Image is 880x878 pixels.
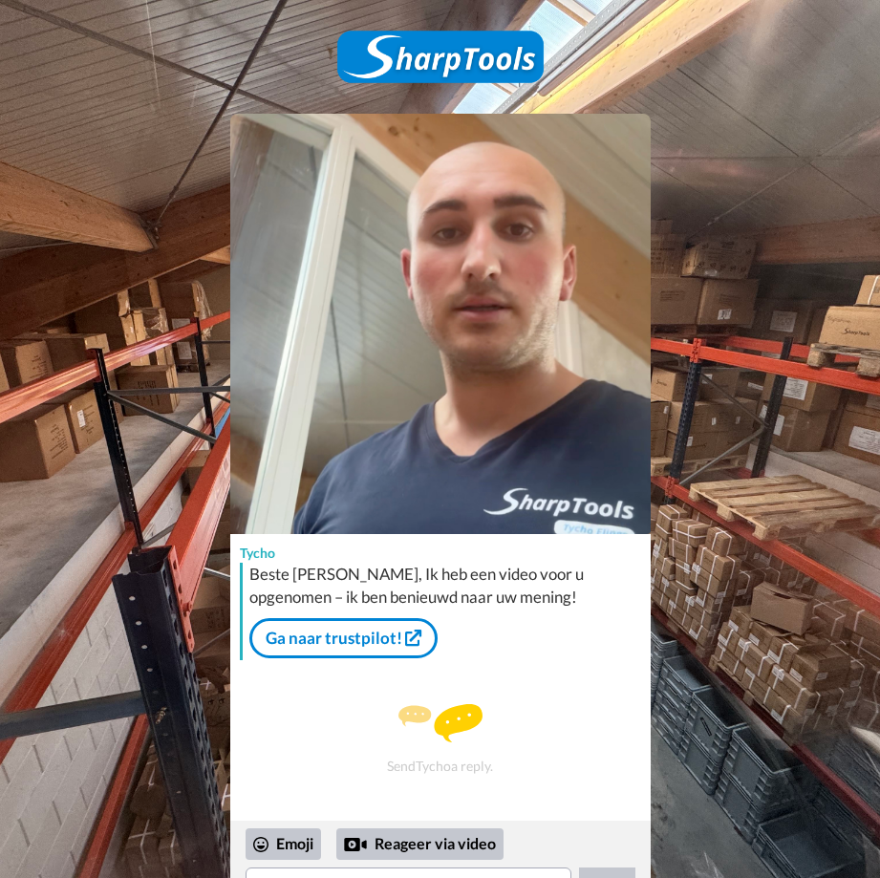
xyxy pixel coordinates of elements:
[336,828,504,861] div: Reageer via video
[230,668,651,811] div: Send Tycho a reply.
[230,114,651,534] img: 2d634cb7-2598-48ef-8255-517f26646fc7-thumb.jpg
[335,29,546,85] img: SharpTools logo
[344,833,367,856] div: Reply by Video
[230,534,651,563] div: Tycho
[249,618,438,658] a: Ga naar trustpilot!
[246,828,321,859] div: Emoji
[398,704,483,742] img: message.svg
[249,563,646,609] div: Beste [PERSON_NAME], Ik heb een video voor u opgenomen – ik ben benieuwd naar uw mening!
